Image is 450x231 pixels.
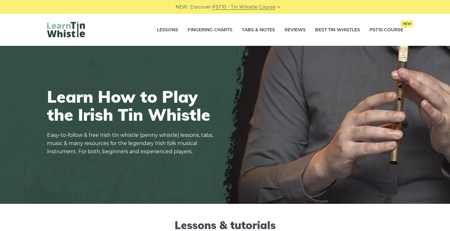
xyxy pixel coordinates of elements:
[188,22,232,38] a: Fingering Charts
[47,21,85,37] img: LearnTinWhistle.com
[400,20,413,27] span: New
[47,88,218,124] h1: Learn How to Play the Irish Tin Whistle
[285,22,306,38] a: Reviews
[242,22,275,38] a: Tabs & Notes
[369,22,403,38] a: PST10 CourseNew
[157,22,178,38] a: Lessons
[47,131,218,156] p: Easy-to-follow & free Irish tin whistle (penny whistle) lessons, tabs, music & many resources for...
[315,22,360,38] a: Best Tin Whistles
